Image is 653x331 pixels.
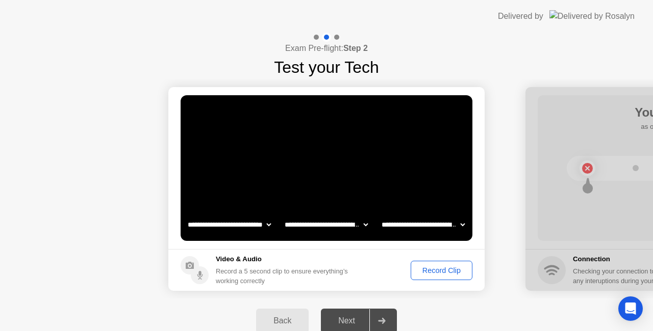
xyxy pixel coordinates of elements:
h4: Exam Pre-flight: [285,42,368,54]
select: Available speakers [283,214,370,235]
div: Record Clip [414,266,469,274]
div: Back [259,316,306,325]
div: Open Intercom Messenger [618,296,643,321]
h5: Video & Audio [216,254,352,264]
div: Record a 5 second clip to ensure everything’s working correctly [216,266,352,286]
select: Available cameras [186,214,273,235]
img: Delivered by Rosalyn [549,10,635,22]
div: Next [324,316,369,325]
button: Record Clip [411,261,472,280]
select: Available microphones [380,214,467,235]
b: Step 2 [343,44,368,52]
h1: Test your Tech [274,55,379,79]
div: Delivered by [498,10,543,22]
